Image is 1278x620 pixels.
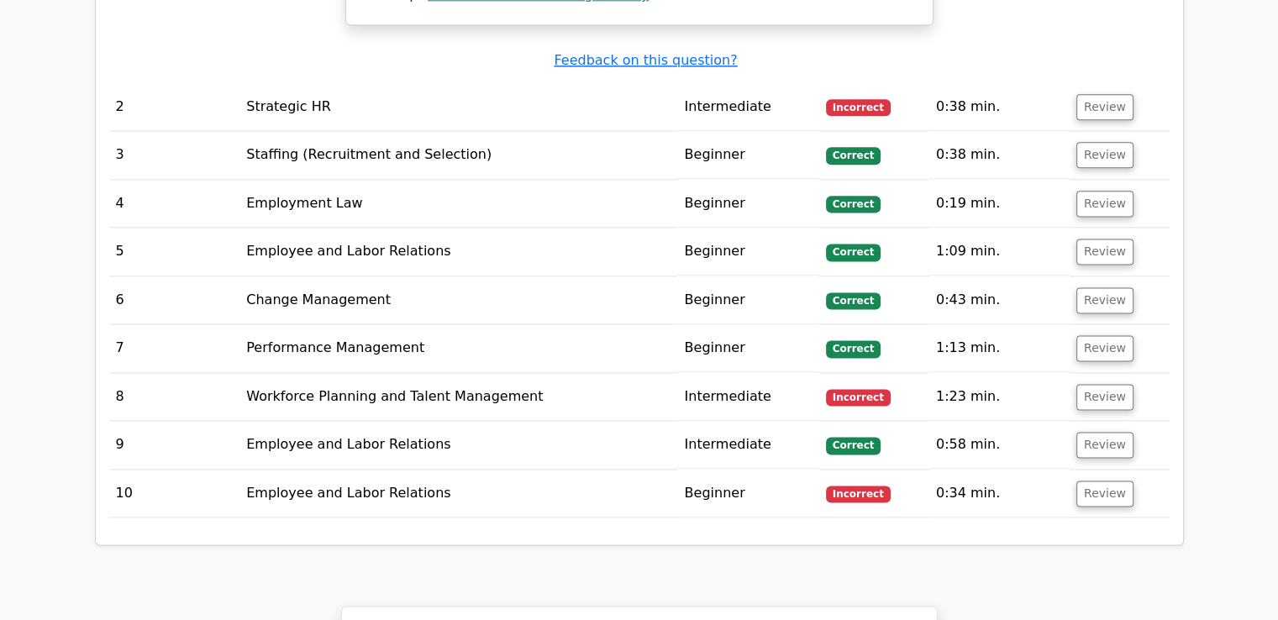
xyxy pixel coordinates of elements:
button: Review [1076,335,1133,361]
button: Review [1076,239,1133,265]
td: Employee and Labor Relations [239,228,677,276]
td: 0:34 min. [929,470,1070,518]
td: Intermediate [677,373,818,421]
td: 2 [109,83,240,131]
td: 1:13 min. [929,324,1070,372]
span: Incorrect [826,389,891,406]
td: Intermediate [677,83,818,131]
button: Review [1076,94,1133,120]
td: 7 [109,324,240,372]
td: 4 [109,180,240,228]
span: Incorrect [826,99,891,116]
td: Employee and Labor Relations [239,421,677,469]
td: 0:19 min. [929,180,1070,228]
td: 3 [109,131,240,179]
td: 1:09 min. [929,228,1070,276]
button: Review [1076,287,1133,313]
span: Correct [826,244,881,260]
td: Beginner [677,228,818,276]
td: 10 [109,470,240,518]
td: Employment Law [239,180,677,228]
span: Correct [826,437,881,454]
td: 8 [109,373,240,421]
span: Correct [826,292,881,309]
td: 6 [109,276,240,324]
span: Correct [826,196,881,213]
td: Change Management [239,276,677,324]
td: Beginner [677,470,818,518]
td: Staffing (Recruitment and Selection) [239,131,677,179]
button: Review [1076,384,1133,410]
td: Employee and Labor Relations [239,470,677,518]
td: Performance Management [239,324,677,372]
span: Incorrect [826,486,891,502]
td: 9 [109,421,240,469]
button: Review [1076,432,1133,458]
td: 0:38 min. [929,83,1070,131]
span: Correct [826,340,881,357]
td: 5 [109,228,240,276]
td: Beginner [677,180,818,228]
td: Beginner [677,324,818,372]
td: Strategic HR [239,83,677,131]
td: 1:23 min. [929,373,1070,421]
td: Intermediate [677,421,818,469]
td: Workforce Planning and Talent Management [239,373,677,421]
td: 0:58 min. [929,421,1070,469]
a: Feedback on this question? [554,52,737,68]
td: 0:38 min. [929,131,1070,179]
button: Review [1076,191,1133,217]
td: 0:43 min. [929,276,1070,324]
span: Correct [826,147,881,164]
td: Beginner [677,131,818,179]
td: Beginner [677,276,818,324]
button: Review [1076,142,1133,168]
button: Review [1076,481,1133,507]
